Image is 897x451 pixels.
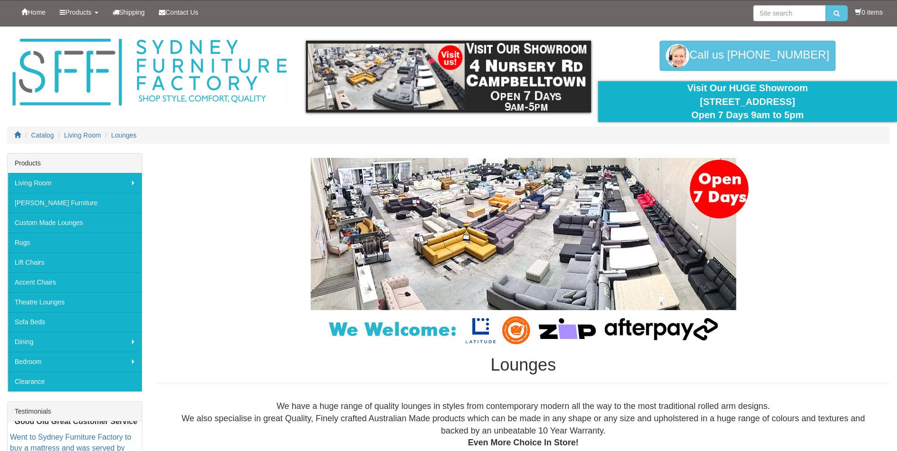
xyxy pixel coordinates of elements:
a: Products [52,0,105,24]
a: Lounges [111,131,137,139]
a: Theatre Lounges [8,292,142,312]
span: Shipping [119,9,145,16]
div: Visit Our HUGE Showroom [STREET_ADDRESS] Open 7 Days 9am to 5pm [605,81,890,122]
a: Shipping [105,0,152,24]
a: Dining [8,332,142,352]
div: Testimonials [8,402,142,421]
div: Products [8,154,142,173]
a: [PERSON_NAME] Furniture [8,193,142,213]
input: Site search [753,5,826,21]
span: Contact Us [165,9,198,16]
b: Even More Choice In Store! [468,438,579,447]
a: Sofa Beds [8,312,142,332]
a: Rugs [8,233,142,252]
a: Bedroom [8,352,142,372]
a: Clearance [8,372,142,391]
a: Home [14,0,52,24]
h1: Lounges [157,356,890,374]
img: showroom.gif [306,41,591,113]
img: Lounges [287,158,760,346]
a: Catalog [31,131,54,139]
b: Good Old Great Customer Service [15,417,138,425]
a: Accent Chairs [8,272,142,292]
a: Living Room [64,131,101,139]
li: 0 items [855,8,883,17]
a: Custom Made Lounges [8,213,142,233]
img: Sydney Furniture Factory [8,36,291,109]
a: Lift Chairs [8,252,142,272]
a: Living Room [8,173,142,193]
span: Home [28,9,45,16]
a: Contact Us [152,0,205,24]
span: Products [65,9,91,16]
